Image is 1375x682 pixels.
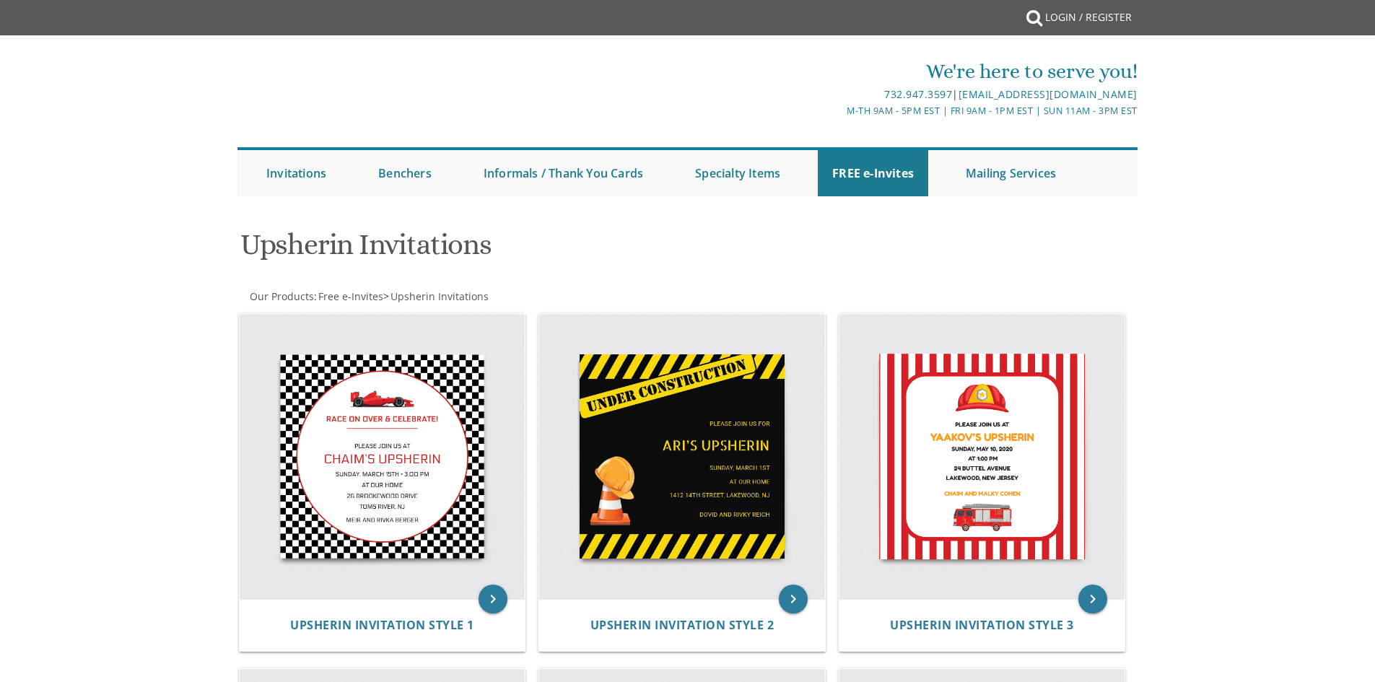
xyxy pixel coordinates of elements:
div: : [237,289,688,304]
a: Upsherin Invitation Style 1 [290,618,474,632]
img: Upsherin Invitation Style 3 [839,314,1125,600]
a: Informals / Thank You Cards [469,150,658,196]
span: Upsherin Invitation Style 2 [590,617,774,633]
a: Benchers [364,150,446,196]
a: Upsherin Invitation Style 3 [890,618,1074,632]
img: Upsherin Invitation Style 2 [539,314,825,600]
a: 732.947.3597 [884,87,952,101]
span: Free e-Invites [318,289,383,303]
a: keyboard_arrow_right [779,585,808,613]
div: We're here to serve you! [538,57,1138,86]
h1: Upsherin Invitations [240,229,829,271]
a: Upsherin Invitation Style 2 [590,618,774,632]
span: > [383,289,489,303]
span: Upsherin Invitations [390,289,489,303]
a: keyboard_arrow_right [479,585,507,613]
a: Mailing Services [951,150,1070,196]
span: Upsherin Invitation Style 1 [290,617,474,633]
a: [EMAIL_ADDRESS][DOMAIN_NAME] [959,87,1138,101]
a: Specialty Items [681,150,795,196]
div: M-Th 9am - 5pm EST | Fri 9am - 1pm EST | Sun 11am - 3pm EST [538,103,1138,118]
div: | [538,86,1138,103]
a: Upsherin Invitations [389,289,489,303]
a: keyboard_arrow_right [1078,585,1107,613]
img: Upsherin Invitation Style 1 [240,314,525,600]
a: Free e-Invites [317,289,383,303]
a: FREE e-Invites [818,150,928,196]
span: Upsherin Invitation Style 3 [890,617,1074,633]
a: Invitations [252,150,341,196]
a: Our Products [248,289,314,303]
